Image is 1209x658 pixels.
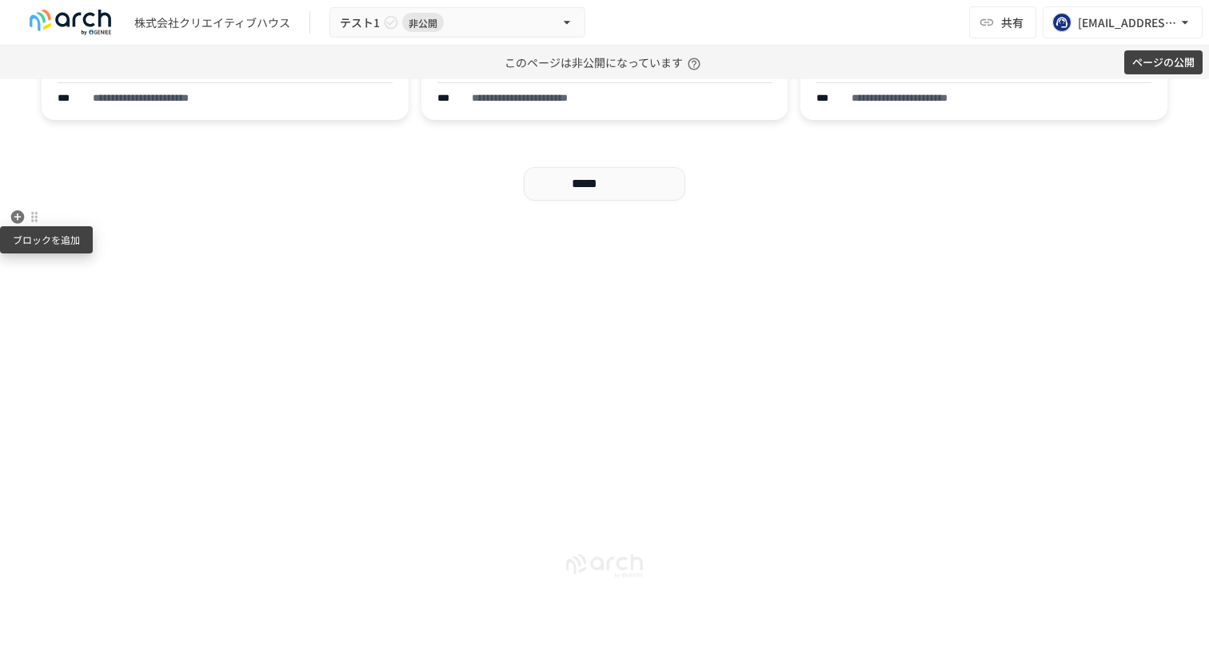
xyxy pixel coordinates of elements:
button: 共有 [969,6,1036,38]
span: テスト1 [340,13,380,33]
span: 共有 [1001,14,1023,31]
p: このページは非公開になっています [505,46,705,79]
img: logo-default@2x-9cf2c760.svg [19,10,122,35]
span: 非公開 [402,14,444,31]
button: テスト1非公開 [329,7,585,38]
div: [EMAIL_ADDRESS][DOMAIN_NAME] [1078,13,1177,33]
button: ページの公開 [1124,50,1203,75]
button: [EMAIL_ADDRESS][DOMAIN_NAME] [1043,6,1203,38]
div: 株式会社クリエイティブハウス [134,14,290,31]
